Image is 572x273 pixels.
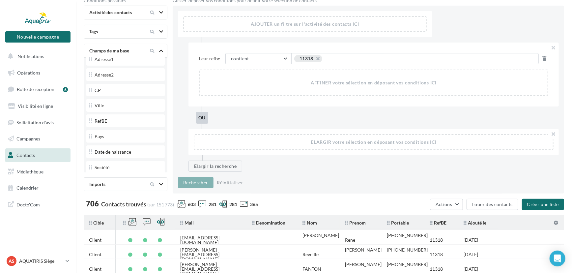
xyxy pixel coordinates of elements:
[250,201,258,208] span: 365
[16,136,40,141] span: Campagnes
[4,116,72,130] a: Sollicitation d'avis
[4,82,72,96] a: Boîte de réception6
[4,165,72,179] a: Médiathèque
[209,201,216,208] span: 281
[16,200,40,209] span: Docto'Com
[464,267,478,271] div: [DATE]
[16,185,39,191] span: Calendrier
[345,248,382,252] div: [PERSON_NAME]
[188,201,196,208] span: 603
[178,177,214,188] button: Rechercher
[252,220,285,226] span: Denomination
[87,28,142,35] div: Tags
[387,233,428,238] div: [PHONE_NUMBER]
[229,201,237,208] span: 281
[63,87,68,92] div: 6
[436,201,452,207] span: Actions
[345,238,355,242] div: Rene
[16,169,43,174] span: Médiathèque
[95,103,104,108] div: Ville
[89,220,104,226] span: Cible
[430,252,443,257] div: 11318
[87,47,142,54] div: Champs de ma base
[430,267,443,271] div: 11318
[214,179,246,187] button: Réinitialiser
[387,262,428,267] div: [PHONE_NUMBER]
[4,181,72,195] a: Calendrier
[18,103,53,109] span: Visibilité en ligne
[302,233,339,238] div: [PERSON_NAME]
[95,134,104,139] div: Pays
[95,73,114,77] div: Adresse2
[387,248,428,252] div: [PHONE_NUMBER]
[225,53,291,64] button: contient
[430,238,443,242] div: 11318
[4,66,72,80] a: Opérations
[86,200,99,207] span: 706
[5,255,71,267] a: AS AQUATIRIS Siège
[147,202,174,207] span: (sur 151 773)
[231,56,249,61] span: contient
[95,119,107,123] div: RefBE
[95,57,114,62] div: Adresse1
[16,119,54,125] span: Sollicitation d'avis
[17,86,54,92] span: Boîte de réception
[95,150,131,154] div: Date de naissance
[180,220,194,226] span: Mail
[550,251,565,266] div: Open Intercom Messenger
[300,56,313,61] div: 11318
[4,132,72,146] a: Campagnes
[180,248,241,261] div: [PERSON_NAME][EMAIL_ADDRESS][DOMAIN_NAME]
[5,31,71,43] button: Nouvelle campagne
[4,99,72,113] a: Visibilité en ligne
[19,258,63,264] p: AQUATIRIS Siège
[430,199,463,210] button: Actions
[188,161,242,172] button: Elargir la recherche
[101,200,146,208] span: Contacts trouvés
[89,238,101,242] div: Client
[89,267,101,271] div: Client
[4,148,72,162] a: Contacts
[464,238,478,242] div: [DATE]
[180,235,241,245] div: [EMAIL_ADDRESS][DOMAIN_NAME]
[16,152,35,158] span: Contacts
[387,220,409,226] span: Portable
[302,252,319,257] div: Reveille
[522,199,564,210] button: Créer une liste
[302,267,321,271] div: FANTON
[430,220,446,226] span: RefBE
[196,112,208,124] div: ou
[464,220,486,226] span: Ajouté le
[467,199,518,210] button: Louer des contacts
[302,220,317,226] span: Nom
[4,49,69,63] button: Notifications
[464,252,478,257] div: [DATE]
[4,197,72,211] a: Docto'Com
[9,258,14,264] span: AS
[345,262,382,267] div: [PERSON_NAME]
[87,181,142,188] div: Imports
[87,9,142,16] div: Activité des contacts
[345,220,366,226] span: Prenom
[199,55,225,62] span: Leur refbe
[17,70,40,76] span: Opérations
[95,165,109,170] div: Société
[89,252,101,257] div: Client
[17,53,44,59] span: Notifications
[95,88,101,93] div: CP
